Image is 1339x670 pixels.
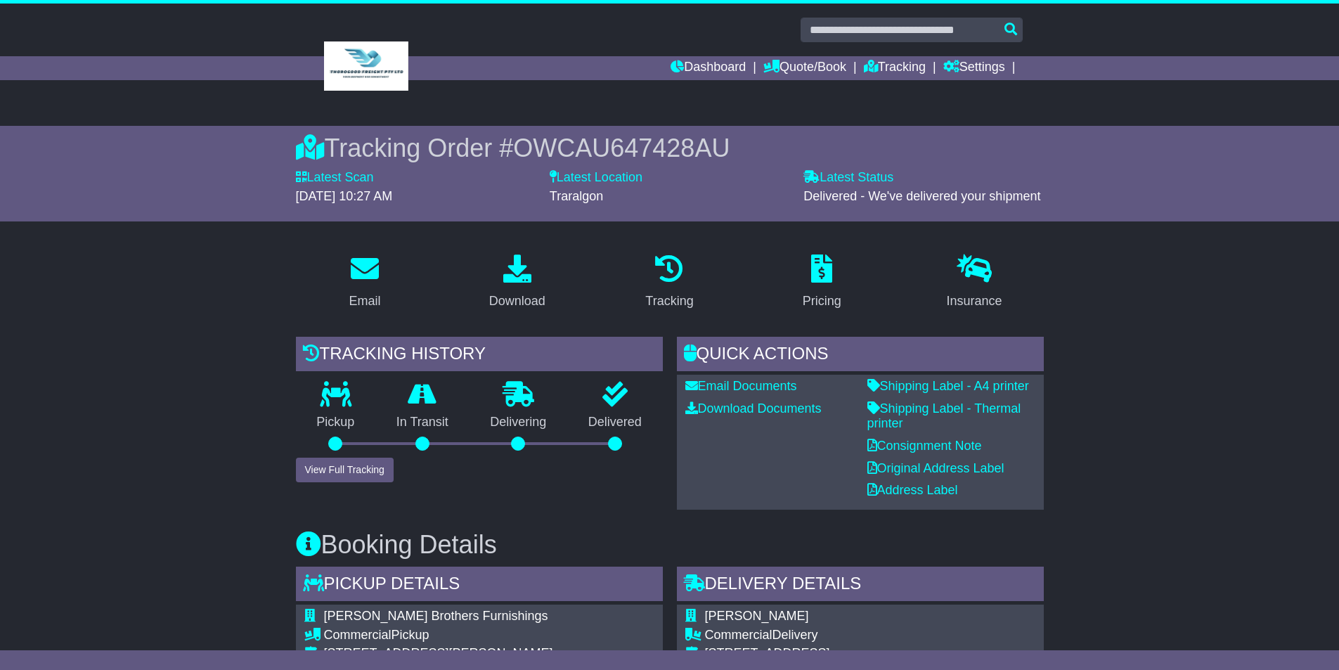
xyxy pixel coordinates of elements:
div: Tracking history [296,337,663,375]
div: Pricing [803,292,841,311]
label: Latest Scan [296,170,374,186]
a: Quote/Book [763,56,846,80]
span: Traralgon [550,189,603,203]
div: Pickup Details [296,567,663,605]
a: Consignment Note [867,439,982,453]
p: In Transit [375,415,470,430]
div: Pickup [324,628,595,643]
span: [DATE] 10:27 AM [296,189,393,203]
a: Email [339,250,389,316]
label: Latest Status [803,170,893,186]
div: Delivery Details [677,567,1044,605]
span: Commercial [705,628,772,642]
a: Insurance [938,250,1011,316]
span: Commercial [324,628,392,642]
p: Delivering [470,415,568,430]
div: Download [489,292,545,311]
a: Download Documents [685,401,822,415]
a: Pricing [794,250,850,316]
label: Latest Location [550,170,642,186]
div: Tracking Order # [296,133,1044,163]
div: [STREET_ADDRESS][PERSON_NAME] [324,646,595,662]
a: Original Address Label [867,461,1004,475]
a: Dashboard [671,56,746,80]
a: Shipping Label - Thermal printer [867,401,1021,431]
div: Delivery [705,628,919,643]
div: Quick Actions [677,337,1044,375]
button: View Full Tracking [296,458,394,482]
a: Download [480,250,555,316]
h3: Booking Details [296,531,1044,559]
span: Delivered - We've delivered your shipment [803,189,1040,203]
div: [STREET_ADDRESS] [705,646,919,662]
span: OWCAU647428AU [513,134,730,162]
a: Address Label [867,483,958,497]
a: Tracking [636,250,702,316]
div: Insurance [947,292,1002,311]
a: Email Documents [685,379,797,393]
a: Tracking [864,56,926,80]
span: [PERSON_NAME] Brothers Furnishings [324,609,548,623]
p: Pickup [296,415,376,430]
span: [PERSON_NAME] [705,609,809,623]
div: Tracking [645,292,693,311]
a: Settings [943,56,1005,80]
p: Delivered [567,415,663,430]
div: Email [349,292,380,311]
a: Shipping Label - A4 printer [867,379,1029,393]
